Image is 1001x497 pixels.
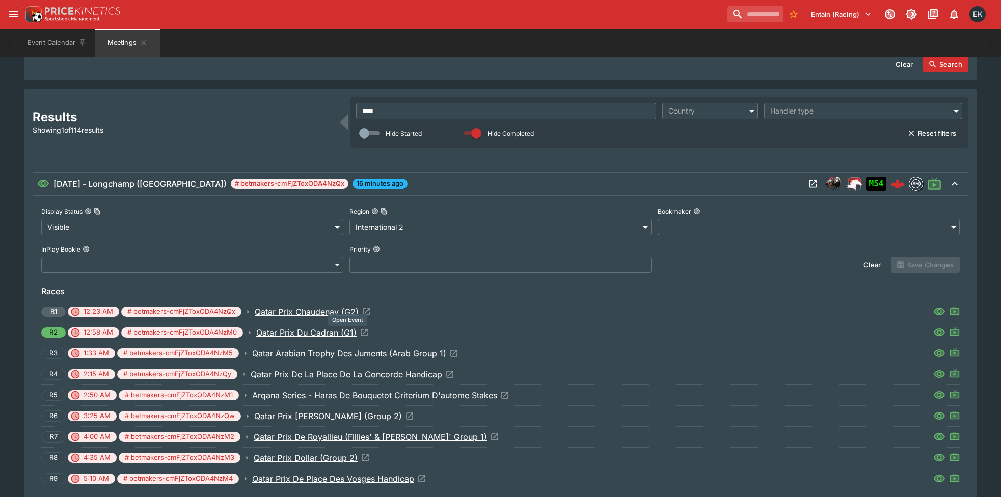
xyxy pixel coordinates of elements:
[668,106,742,116] div: Country
[933,347,945,360] svg: Visible
[121,327,243,338] span: # betmakers-cmFjZToxODA4NzM0
[933,452,945,464] svg: Visible
[252,389,497,401] p: Arqana Series - Haras De Bouquetot Criterium D'autome Stakes
[693,208,700,215] button: Bookmaker
[41,285,960,297] h6: Races
[933,368,945,380] svg: Visible
[488,129,534,138] p: Hide Completed
[933,431,945,443] svg: Visible
[45,7,120,15] img: PriceKinetics
[805,176,821,192] button: Open Meeting
[77,390,117,400] span: 2:50 AM
[933,306,945,318] svg: Visible
[44,474,63,484] span: R9
[786,6,802,22] button: No Bookmarks
[254,431,499,443] a: Open Event
[727,6,783,22] input: search
[117,369,237,379] span: # betmakers-cmFjZToxODA4NzQy
[866,177,886,191] div: Imported to Jetbet as OPEN
[119,411,241,421] span: # betmakers-cmFjZToxODA4NzQw
[933,326,945,339] svg: Visible
[33,109,334,125] h2: Results
[251,368,442,380] p: Qatar Prix De La Place De La Concorde Handicap
[53,178,227,190] h6: [DATE] - Longchamp ([GEOGRAPHIC_DATA])
[966,3,989,25] button: Emily Kim
[254,410,414,422] a: Open Event
[658,207,691,216] p: Bookmaker
[254,452,358,464] p: Qatar Prix Dollar (Group 2)
[77,453,117,463] span: 4:35 AM
[927,177,941,191] svg: Live
[349,219,652,235] div: International 2
[924,5,942,23] button: Documentation
[83,245,90,253] button: InPlay Bookie
[890,177,905,191] img: logo-cerberus--red.svg
[770,106,946,116] div: Handler type
[119,432,240,442] span: # betmakers-cmFjZToxODA4NzM2
[21,29,93,57] button: Event Calendar
[33,125,334,135] p: Showing 1 of 114 results
[950,389,960,399] svg: Live
[889,56,919,72] button: Clear
[857,257,887,273] button: Clear
[117,348,239,358] span: # betmakers-cmFjZToxODA4NzM5
[77,348,115,358] span: 1:33 AM
[44,411,63,421] span: R6
[902,5,921,23] button: Toggle light/dark mode
[254,410,402,422] p: Qatar Prix [PERSON_NAME] (Group 2)
[77,307,119,317] span: 12:23 AM
[373,245,380,253] button: Priority
[22,4,43,24] img: PriceKinetics Logo
[933,389,945,401] svg: Visible
[254,452,370,464] a: Open Event
[252,347,446,360] p: Qatar Arabian Trophy Des Juments (Arab Group 1)
[4,5,22,23] button: open drawer
[95,29,160,57] button: Meetings
[328,314,367,326] div: Open Event
[371,208,378,215] button: RegionCopy To Clipboard
[44,432,63,442] span: R7
[909,177,923,191] div: betmakers
[119,453,240,463] span: # betmakers-cmFjZToxODA4NzM3
[933,473,945,485] svg: Visible
[77,474,115,484] span: 5:10 AM
[909,177,923,190] img: betmakers.png
[950,410,960,420] svg: Live
[846,176,862,192] img: racing.png
[94,208,101,215] button: Copy To Clipboard
[950,452,960,462] svg: Live
[255,306,371,318] a: Open Event
[846,176,862,192] div: ParallelRacing Handler
[386,129,422,138] p: Hide Started
[256,326,369,339] a: Open Event
[44,369,63,379] span: R4
[950,347,960,357] svg: Live
[44,348,63,358] span: R3
[902,125,962,142] button: Reset filters
[950,306,960,316] svg: Live
[121,307,241,317] span: # betmakers-cmFjZToxODA4NzQx
[77,327,119,338] span: 12:58 AM
[41,245,80,254] p: InPlay Bookie
[45,17,100,21] img: Sportsbook Management
[44,307,63,317] span: R1
[381,208,388,215] button: Copy To Clipboard
[933,410,945,422] svg: Visible
[353,179,408,189] span: 16 minutes ago
[825,176,842,192] img: horse_racing.png
[950,368,960,378] svg: Live
[255,306,359,318] p: Qatar Prix Chaudenay (G2)
[945,5,963,23] button: Notifications
[252,389,509,401] a: Open Event
[923,56,968,72] button: Search
[77,369,115,379] span: 2:15 AM
[881,5,899,23] button: Connected to PK
[41,207,83,216] p: Display Status
[85,208,92,215] button: Display StatusCopy To Clipboard
[252,473,414,485] p: Qatar Prix De Place Des Vosges Handicap
[117,474,239,484] span: # betmakers-cmFjZToxODA4NzM4
[252,473,426,485] a: Open Event
[252,347,458,360] a: Open Event
[254,431,487,443] p: Qatar Prix De Royallieu (Fillies' & [PERSON_NAME]' Group 1)
[950,326,960,337] svg: Live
